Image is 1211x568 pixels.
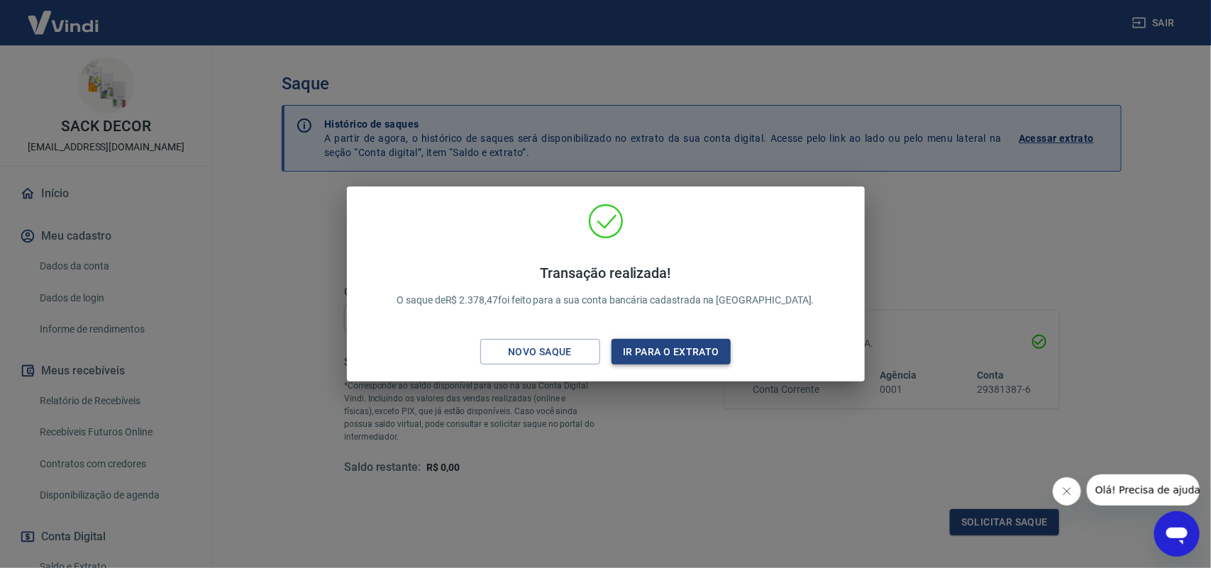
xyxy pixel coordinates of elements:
h4: Transação realizada! [397,264,814,282]
iframe: Fechar mensagem [1053,477,1081,506]
iframe: Mensagem da empresa [1087,474,1200,506]
button: Ir para o extrato [612,339,731,365]
div: Novo saque [491,343,589,361]
button: Novo saque [480,339,600,365]
p: O saque de R$ 2.378,47 foi feito para a sua conta bancária cadastrada na [GEOGRAPHIC_DATA]. [397,264,814,308]
span: Olá! Precisa de ajuda? [9,10,119,21]
iframe: Botão para abrir a janela de mensagens [1154,511,1200,557]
